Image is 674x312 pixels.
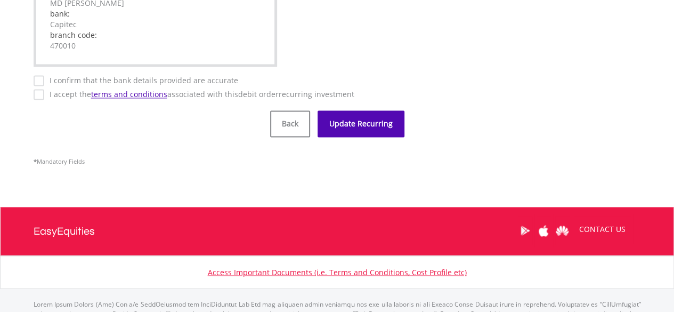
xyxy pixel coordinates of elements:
label: bank: [50,9,70,19]
span: Mandatory Fields [34,157,85,165]
div: Capitec [50,19,261,30]
div: 470010 [50,41,261,51]
a: CONTACT US [572,214,633,244]
label: I confirm that the bank details provided are accurate [44,75,238,86]
a: Access Important Documents (i.e. Terms and Conditions, Cost Profile etc) [208,267,467,277]
span: Debit Order [238,89,279,99]
button: Back [270,110,310,137]
a: Apple [534,214,553,247]
a: Google Play [516,214,534,247]
label: branch code: [50,30,97,40]
label: I accept the associated with this recurring investment [44,89,354,100]
a: terms and conditions [91,89,167,99]
a: EasyEquities [34,207,95,255]
button: Update Recurring [318,110,404,137]
a: Huawei [553,214,572,247]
